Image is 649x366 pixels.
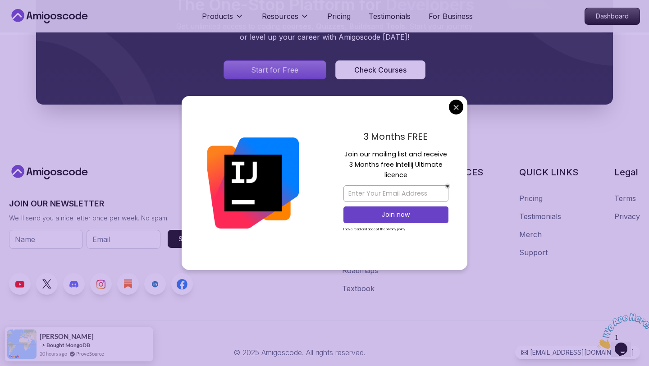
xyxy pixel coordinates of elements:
a: Discord link [63,273,85,295]
p: Products [202,11,233,22]
a: Privacy [614,211,640,222]
a: For Business [429,11,473,22]
a: Twitter link [36,273,58,295]
a: Testimonials [369,11,411,22]
h3: JOIN OUR NEWSLETTER [9,197,211,210]
a: Signin page [224,60,326,79]
img: provesource social proof notification image [7,329,37,359]
h3: Legal [614,166,640,178]
a: Terms [614,193,636,204]
button: Products [202,11,244,29]
h3: QUICK LINKS [519,166,578,178]
input: Email [87,230,160,249]
a: Support [519,247,548,258]
a: Testimonials [519,211,561,222]
span: 20 hours ago [40,350,67,357]
button: Resources [262,11,309,29]
a: Courses page [335,60,425,79]
a: [EMAIL_ADDRESS][DOMAIN_NAME] [515,346,640,359]
a: ProveSource [76,350,104,357]
a: Youtube link [9,273,31,295]
p: Dashboard [585,8,640,24]
div: Submit [178,234,200,243]
p: [EMAIL_ADDRESS][DOMAIN_NAME] [530,348,634,357]
a: Merch [519,229,542,240]
a: Pricing [519,193,543,204]
a: Roadmaps [342,265,378,276]
button: Check Courses [335,60,425,79]
a: Textbook [342,283,375,294]
p: © 2025 Amigoscode. All rights reserved. [234,347,366,358]
p: Resources [262,11,298,22]
span: 1 [4,4,7,11]
p: We'll send you a nice letter once per week. No spam. [9,214,211,223]
a: Instagram link [90,273,112,295]
a: LinkedIn link [144,273,166,295]
p: Start for Free [251,64,298,75]
a: Dashboard [585,8,640,25]
a: Pricing [327,11,351,22]
button: Submit [168,230,211,248]
iframe: chat widget [593,310,649,352]
a: Blog link [117,273,139,295]
img: Chat attention grabber [4,4,59,39]
a: Bought MongoDB [46,342,90,348]
span: [PERSON_NAME] [40,333,94,340]
a: Facebook link [171,273,193,295]
div: Check Courses [354,64,407,75]
input: Name [9,230,83,249]
span: -> [40,341,46,348]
